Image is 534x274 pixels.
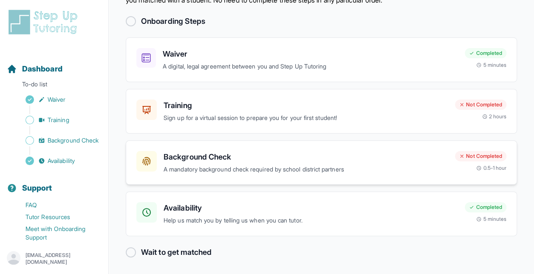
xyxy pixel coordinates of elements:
button: Dashboard [3,49,105,78]
h3: Waiver [163,48,458,60]
a: Training [7,114,108,126]
span: Dashboard [22,63,62,75]
a: Dashboard [7,63,62,75]
a: Background CheckA mandatory background check required by school district partnersNot Completed0.5... [126,140,517,185]
div: 0.5-1 hour [476,165,506,171]
p: A mandatory background check required by school district partners [164,165,448,174]
p: Sign up for a virtual session to prepare you for your first student! [164,113,448,123]
div: Not Completed [455,100,506,110]
h2: Wait to get matched [141,246,212,258]
p: Help us match you by telling us when you can tutor. [164,216,458,225]
p: A digital, legal agreement between you and Step Up Tutoring [163,62,458,71]
a: Meet with Onboarding Support [7,223,108,243]
div: 2 hours [482,113,507,120]
div: Completed [465,202,506,212]
a: Availability [7,155,108,167]
a: Background Check [7,134,108,146]
h3: Background Check [164,151,448,163]
span: Waiver [48,95,65,104]
div: 5 minutes [476,216,506,223]
img: logo [7,9,82,36]
a: Contact Onboarding Support [7,243,108,255]
a: WaiverA digital, legal agreement between you and Step Up TutoringCompleted5 minutes [126,37,517,82]
a: Tutor Resources [7,211,108,223]
h3: Training [164,100,448,111]
h3: Availability [164,202,458,214]
h2: Onboarding Steps [141,15,205,27]
p: [EMAIL_ADDRESS][DOMAIN_NAME] [25,252,102,265]
a: AvailabilityHelp us match you by telling us when you can tutor.Completed5 minutes [126,191,517,236]
button: [EMAIL_ADDRESS][DOMAIN_NAME] [7,251,102,266]
a: FAQ [7,199,108,211]
a: Waiver [7,94,108,106]
span: Background Check [48,136,99,145]
span: Support [22,182,52,194]
div: Completed [465,48,506,58]
span: Availability [48,157,75,165]
button: Support [3,168,105,197]
p: To-do list [3,80,105,92]
a: TrainingSign up for a virtual session to prepare you for your first student!Not Completed2 hours [126,89,517,134]
div: 5 minutes [476,62,506,68]
div: Not Completed [455,151,506,161]
span: Training [48,116,69,124]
